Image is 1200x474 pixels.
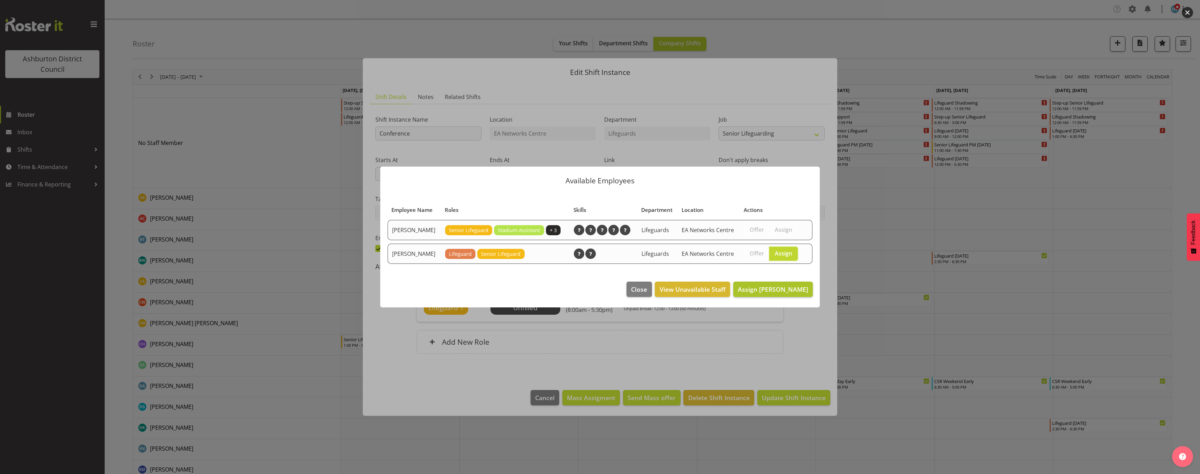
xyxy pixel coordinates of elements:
[655,282,730,297] button: View Unavailable Staff
[682,206,704,214] span: Location
[449,250,472,258] span: Lifeguard
[1179,453,1186,460] img: help-xxl-2.png
[550,227,557,234] span: + 3
[445,206,458,214] span: Roles
[388,220,441,240] td: [PERSON_NAME]
[682,250,734,258] span: EA Networks Centre
[387,177,813,184] p: Available Employees
[682,226,734,234] span: EA Networks Centre
[744,206,763,214] span: Actions
[733,282,813,297] button: Assign [PERSON_NAME]
[775,226,792,233] span: Assign
[449,227,488,234] span: Senior Lifeguard
[391,206,433,214] span: Employee Name
[750,226,764,233] span: Offer
[627,282,652,297] button: Close
[573,206,586,214] span: Skills
[481,250,520,258] span: Senior Lifeguard
[1187,213,1200,261] button: Feedback - Show survey
[750,250,764,257] span: Offer
[1190,220,1197,245] span: Feedback
[642,250,669,258] span: Lifeguards
[775,250,792,257] span: Assign
[631,285,647,294] span: Close
[388,244,441,264] td: [PERSON_NAME]
[660,285,726,294] span: View Unavailable Staff
[738,285,808,293] span: Assign [PERSON_NAME]
[641,206,673,214] span: Department
[642,226,669,234] span: Lifeguards
[498,227,540,234] span: Stadium Assistant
